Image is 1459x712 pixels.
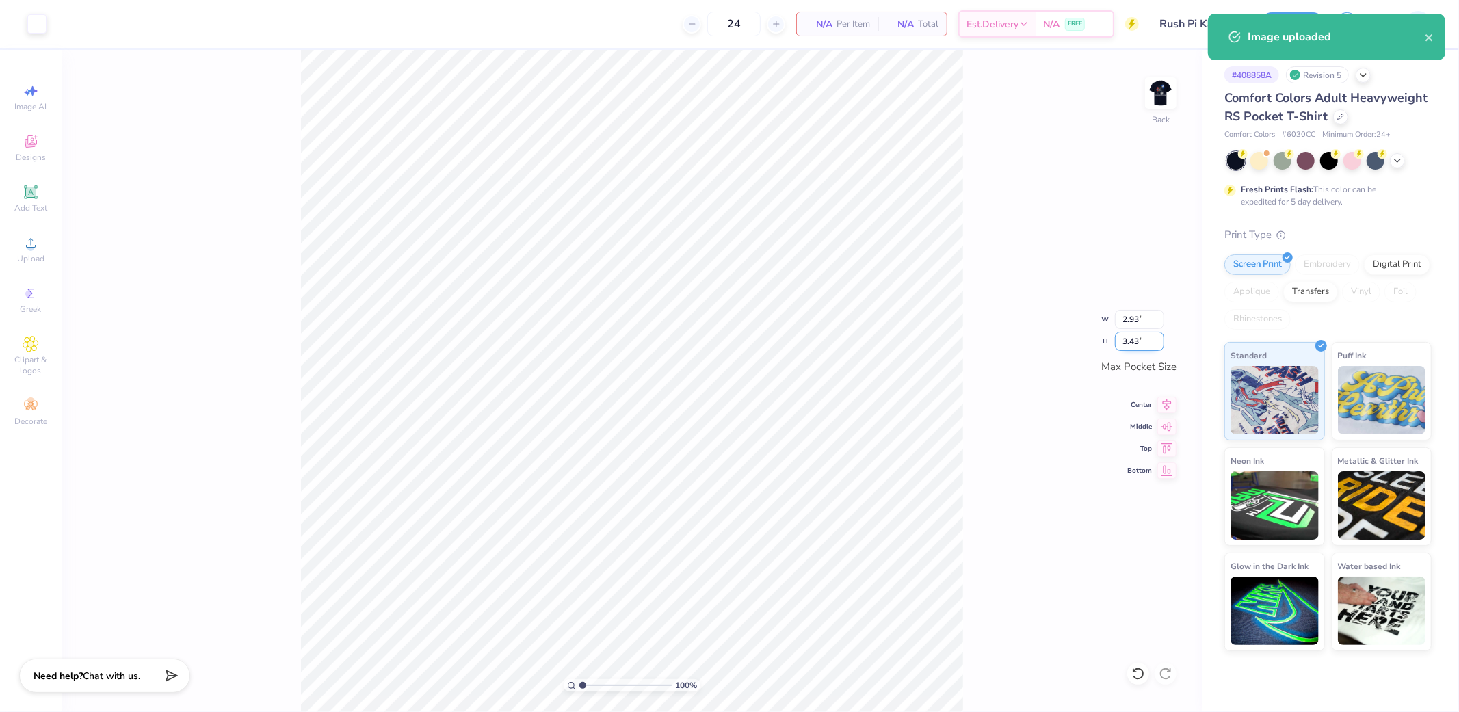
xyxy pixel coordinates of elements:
[1338,348,1367,362] span: Puff Ink
[1127,466,1152,475] span: Bottom
[1231,366,1319,434] img: Standard
[1425,29,1434,45] button: close
[1068,19,1082,29] span: FREE
[1338,559,1401,573] span: Water based Ink
[15,101,47,112] span: Image AI
[1224,254,1291,275] div: Screen Print
[1338,453,1419,468] span: Metallic & Glitter Ink
[1282,129,1315,141] span: # 6030CC
[1224,309,1291,330] div: Rhinestones
[1152,114,1170,126] div: Back
[14,416,47,427] span: Decorate
[1127,422,1152,432] span: Middle
[1338,366,1426,434] img: Puff Ink
[1364,254,1430,275] div: Digital Print
[7,354,55,376] span: Clipart & logos
[1342,282,1380,302] div: Vinyl
[1286,66,1349,83] div: Revision 5
[1241,184,1313,195] strong: Fresh Prints Flash:
[1224,66,1279,83] div: # 408858A
[1127,444,1152,453] span: Top
[1384,282,1417,302] div: Foil
[1338,577,1426,645] img: Water based Ink
[886,17,914,31] span: N/A
[1043,17,1060,31] span: N/A
[1149,10,1250,38] input: Untitled Design
[1147,79,1174,107] img: Back
[805,17,832,31] span: N/A
[1241,183,1409,208] div: This color can be expedited for 5 day delivery.
[1295,254,1360,275] div: Embroidery
[1127,400,1152,410] span: Center
[1224,227,1432,243] div: Print Type
[1224,90,1428,124] span: Comfort Colors Adult Heavyweight RS Pocket T-Shirt
[16,152,46,163] span: Designs
[675,679,697,691] span: 100 %
[1231,471,1319,540] img: Neon Ink
[14,202,47,213] span: Add Text
[1322,129,1391,141] span: Minimum Order: 24 +
[21,304,42,315] span: Greek
[707,12,761,36] input: – –
[1231,453,1264,468] span: Neon Ink
[1283,282,1338,302] div: Transfers
[1224,129,1275,141] span: Comfort Colors
[83,670,140,683] span: Chat with us.
[918,17,938,31] span: Total
[34,670,83,683] strong: Need help?
[837,17,870,31] span: Per Item
[17,253,44,264] span: Upload
[1231,577,1319,645] img: Glow in the Dark Ink
[1248,29,1425,45] div: Image uploaded
[1231,559,1309,573] span: Glow in the Dark Ink
[1338,471,1426,540] img: Metallic & Glitter Ink
[1231,348,1267,362] span: Standard
[1224,282,1279,302] div: Applique
[967,17,1018,31] span: Est. Delivery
